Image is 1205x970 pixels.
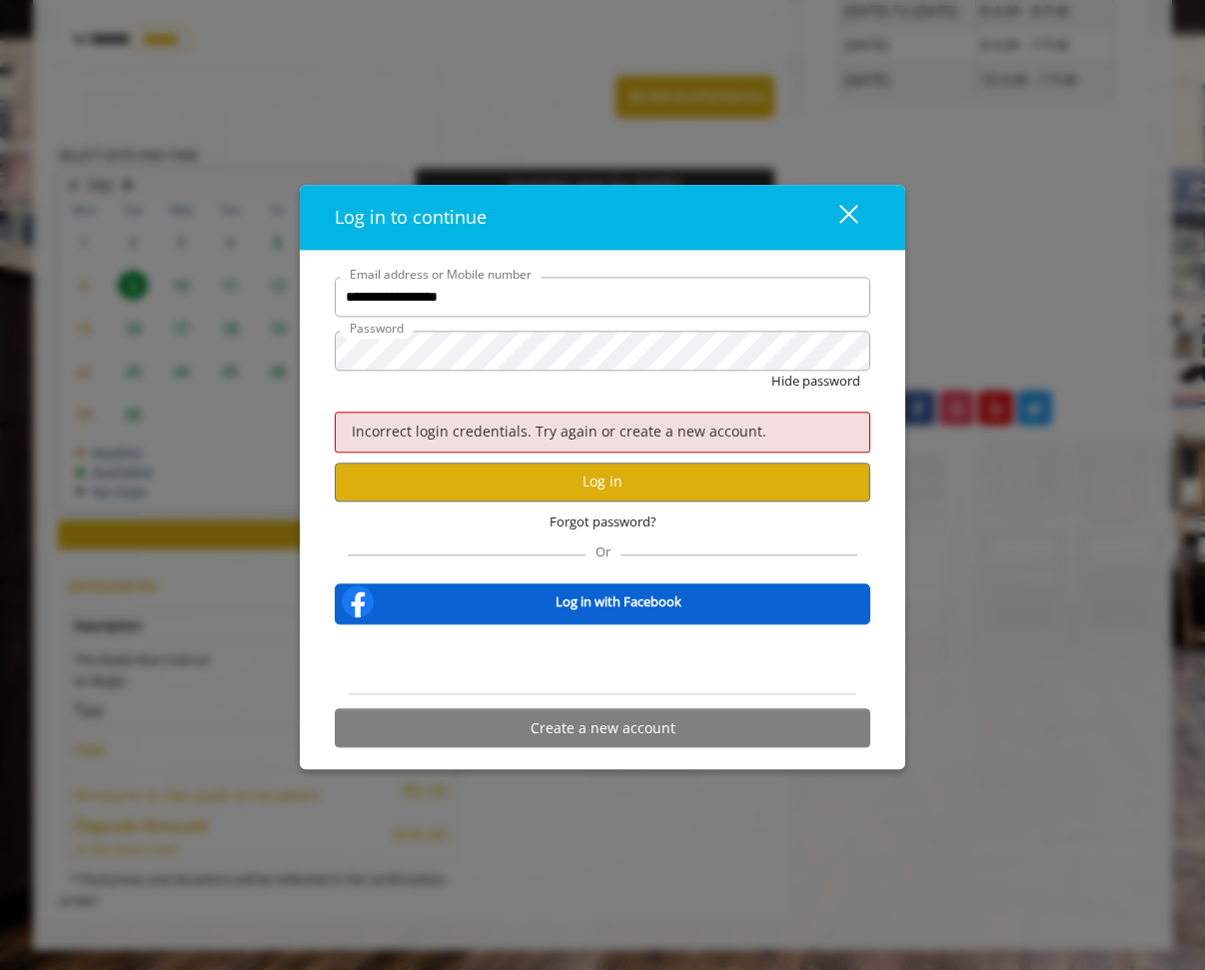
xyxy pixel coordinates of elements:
label: Password [340,320,414,339]
button: Log in [335,463,870,501]
b: Log in with Facebook [556,591,681,612]
input: Password [335,332,870,372]
label: Email address or Mobile number [340,266,542,285]
div: close dialog [816,203,856,233]
span: Forgot password? [550,511,656,532]
button: Create a new account [335,709,870,748]
button: close dialog [802,197,870,238]
span: Or [586,543,620,561]
img: facebook-logo [338,582,378,622]
iframe: Sign in with Google Button [502,638,704,682]
span: Log in to continue [335,206,487,230]
input: Email address or Mobile number [335,278,870,318]
button: Hide password [771,372,860,393]
span: Incorrect login credentials. Try again or create a new account. [352,422,766,441]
